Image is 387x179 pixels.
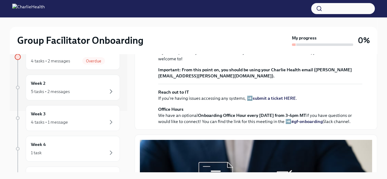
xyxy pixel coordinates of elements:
div: 4 tasks • 1 message [31,119,68,125]
p: We have an optional if you have questions or would like to connect! You can find the link for thi... [158,106,362,125]
h6: Week 4 [31,141,46,148]
strong: Office Hours [158,106,184,112]
strong: Reach out to IT [158,89,189,95]
p: If you're having issues accessing any systems, ➡️ . [158,89,362,101]
a: Week 25 tasks • 2 messages [15,75,120,100]
a: #gf-onboarding [291,119,323,124]
h2: Group Facilitator Onboarding [17,34,143,47]
img: CharlieHealth [12,4,45,13]
span: Overdue [82,59,105,63]
strong: From this point on, you should be using your Charlie Health email ([PERSON_NAME][EMAIL_ADDRESS][P... [158,67,352,79]
strong: My progress [292,35,317,41]
h6: Week 3 [31,110,46,117]
div: 4 tasks • 2 messages [31,58,70,64]
p: If you complete all your week one tasks early and want to move on to week two, you are more than ... [158,50,362,62]
h6: Week 2 [31,80,46,87]
a: Week 14 tasks • 2 messagesOverdue [15,44,120,70]
a: submit a ticket HERE [253,95,296,101]
h3: 0% [358,35,370,46]
div: 5 tasks • 2 messages [31,88,70,95]
div: 1 task [31,150,42,156]
strong: Important: [158,67,181,73]
strong: Onboarding Office Hour every [DATE] from 3-4pm MT [198,113,306,118]
a: Week 34 tasks • 1 message [15,105,120,131]
a: Week 41 task [15,136,120,162]
h6: Week 5 [31,172,46,178]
